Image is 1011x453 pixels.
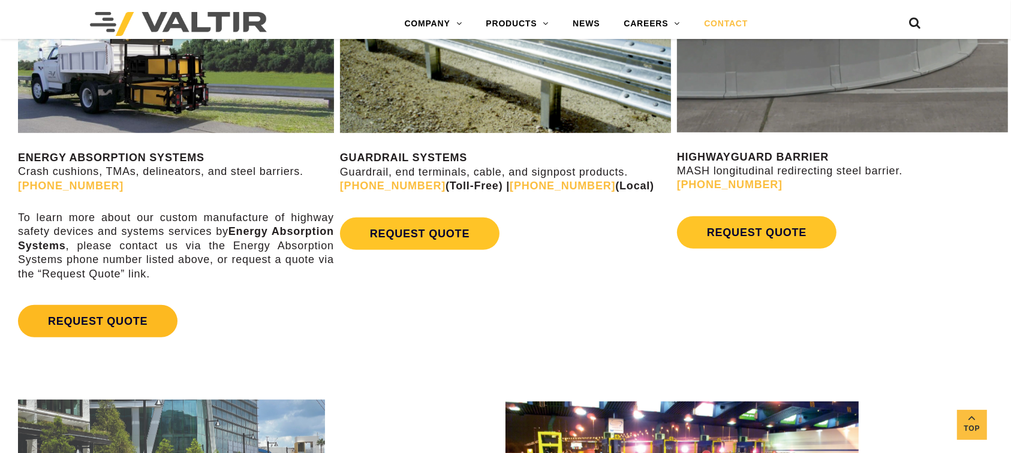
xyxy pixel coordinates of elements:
[340,180,654,192] strong: (Toll-Free) | (Local)
[90,12,267,36] img: Valtir
[677,179,783,191] a: [PHONE_NUMBER]
[957,410,987,440] a: Top
[18,152,204,164] strong: ENERGY ABSORPTION SYSTEMS
[340,180,446,192] a: [PHONE_NUMBER]
[677,150,1008,192] p: MASH longitudinal redirecting steel barrier.
[957,422,987,436] span: Top
[18,225,334,251] strong: Energy Absorption Systems
[561,12,612,36] a: NEWS
[340,152,467,164] strong: GUARDRAIL SYSTEMS
[18,151,334,193] p: Crash cushions, TMAs, delineators, and steel barriers.
[510,180,615,192] a: [PHONE_NUMBER]
[393,12,474,36] a: COMPANY
[18,211,334,281] p: To learn more about our custom manufacture of highway safety devices and systems services by , pl...
[677,151,829,163] strong: HIGHWAYGUARD BARRIER
[18,180,124,192] a: [PHONE_NUMBER]
[340,218,500,250] a: REQUEST QUOTE
[474,12,561,36] a: PRODUCTS
[677,216,837,249] a: REQUEST QUOTE
[612,12,692,36] a: CAREERS
[340,151,671,193] p: Guardrail, end terminals, cable, and signpost products.
[18,305,177,337] a: REQUEST QUOTE
[692,12,760,36] a: CONTACT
